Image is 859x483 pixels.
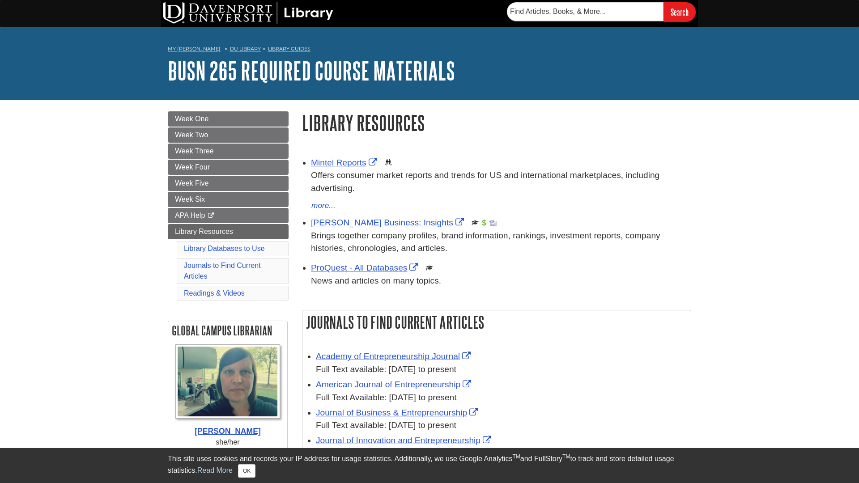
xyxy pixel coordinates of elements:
img: Industry Report [489,219,497,226]
input: Find Articles, Books, & More... [507,2,663,21]
img: Scholarly or Peer Reviewed [426,264,433,271]
p: Offers consumer market reports and trends for US and international marketplaces, including advert... [311,169,691,195]
p: News and articles on many topics. [311,275,691,288]
span: Week One [175,115,208,123]
span: Week Three [175,147,214,155]
div: Full Text Available: [DATE] to present [316,391,686,404]
a: Link opens in new window [316,408,480,417]
a: My [PERSON_NAME] [168,45,221,53]
a: BUSN 265 Required Course Materials [168,57,455,85]
img: DU Library [163,2,333,24]
span: APA Help [175,212,205,219]
span: Library Resources [175,228,233,235]
nav: breadcrumb [168,43,691,57]
a: Library Guides [268,46,310,52]
a: Week Five [168,176,289,191]
div: Full Text available: [DATE] to present [316,419,686,432]
div: Full Text Available: 2012 to present [316,447,686,460]
a: Link opens in new window [311,263,420,272]
sup: TM [512,453,520,460]
img: Scholarly or Peer Reviewed [472,219,479,226]
input: Search [663,2,696,21]
div: she/her [173,437,283,448]
h2: Journals to Find Current Articles [302,310,691,334]
a: DU Library [230,46,261,52]
a: Week Three [168,144,289,159]
sup: TM [562,453,570,460]
a: Link opens in new window [311,218,466,227]
a: Link opens in new window [311,158,379,167]
a: Profile Photo [PERSON_NAME] [173,344,283,437]
a: Link opens in new window [316,436,493,445]
a: Read More [197,466,233,474]
div: Full Text available: [DATE] to present [316,363,686,376]
p: Brings together company profiles, brand information, rankings, investment reports, company histor... [311,229,691,255]
img: Demographics [385,159,392,166]
div: This site uses cookies and records your IP address for usage statistics. Additionally, we use Goo... [168,453,691,478]
h1: Library Resources [302,111,691,134]
span: Week Two [175,131,208,139]
button: Close [238,464,255,478]
h2: Global Campus Librarian [168,321,287,340]
a: Journals to Find Current Articles [184,262,261,280]
a: Library Databases to Use [184,245,265,252]
span: Week Four [175,163,210,171]
a: Week Two [168,127,289,143]
i: This link opens in a new window [207,213,215,219]
span: Week Five [175,179,208,187]
a: Readings & Videos [184,289,245,297]
a: Library Resources [168,224,289,239]
img: Financial Report [481,219,488,226]
a: Week One [168,111,289,127]
a: Link opens in new window [316,380,473,389]
div: [PERSON_NAME] [173,425,283,437]
button: more... [311,199,336,212]
a: Link opens in new window [316,352,473,361]
a: Week Six [168,192,289,207]
a: Week Four [168,160,289,175]
img: Profile Photo [175,344,280,419]
span: Week Six [175,195,205,203]
form: Searches DU Library's articles, books, and more [507,2,696,21]
a: APA Help [168,208,289,223]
